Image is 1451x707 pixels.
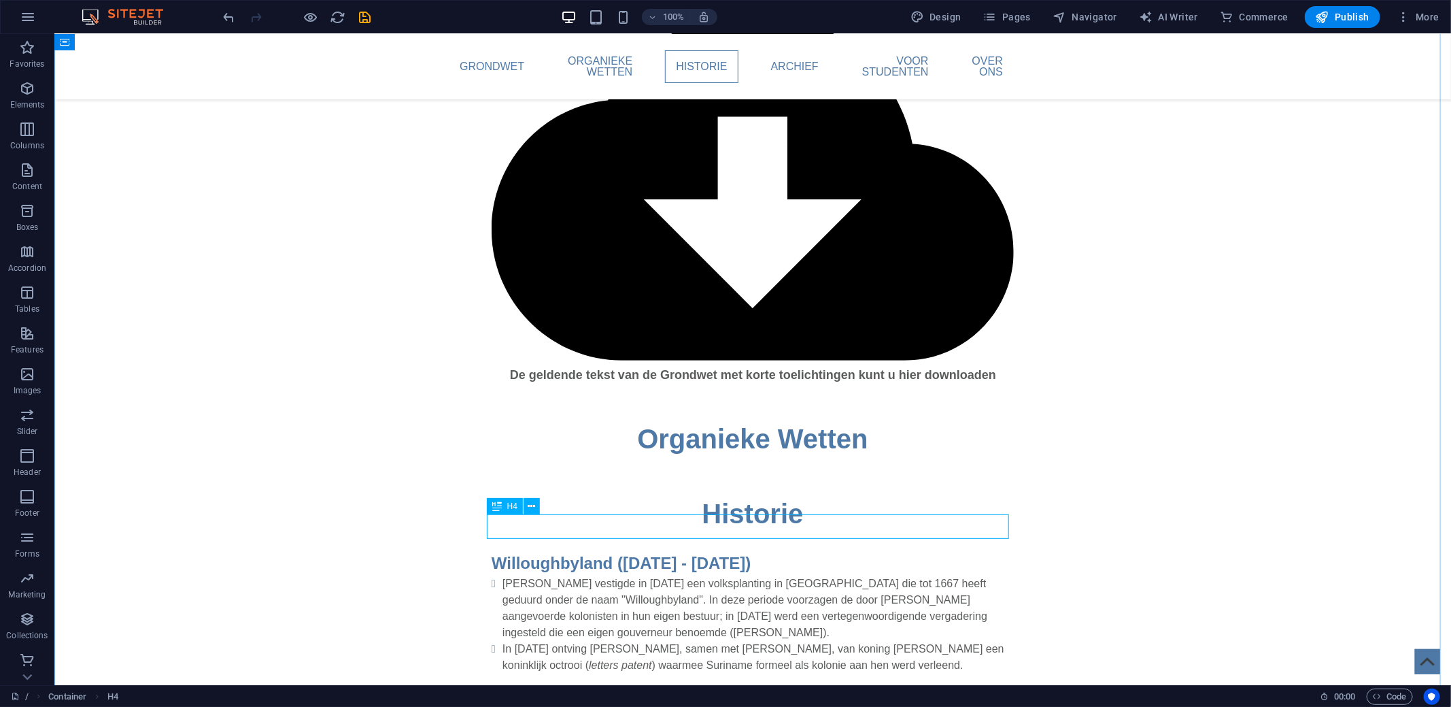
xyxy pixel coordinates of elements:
span: Commerce [1220,10,1288,24]
button: Click here to leave preview mode and continue editing [303,9,319,25]
span: Pages [983,10,1031,24]
button: reload [330,9,346,25]
span: More [1397,10,1439,24]
h6: 100% [662,9,684,25]
i: Save (Ctrl+S) [358,10,373,25]
p: Tables [15,303,39,314]
img: Editor Logo [78,9,180,25]
p: Accordion [8,263,46,274]
button: undo [221,9,237,25]
span: Code [1373,689,1407,705]
span: Click to select. Double-click to edit [107,689,118,705]
a: Click to cancel selection. Double-click to open Pages [11,689,29,705]
span: : [1344,691,1346,702]
button: AI Writer [1133,6,1204,28]
i: On resize automatically adjust zoom level to fit chosen device. [698,11,710,23]
span: AI Writer [1139,10,1198,24]
button: Commerce [1214,6,1294,28]
p: Forms [15,548,39,559]
nav: breadcrumb [48,689,118,705]
button: Publish [1305,6,1380,28]
button: Navigator [1047,6,1123,28]
p: Columns [10,140,44,151]
span: Design [910,10,961,24]
button: save [357,9,373,25]
span: Publish [1316,10,1369,24]
span: Click to select. Double-click to edit [48,689,86,705]
h6: Session time [1320,689,1356,705]
i: Undo: Change orientation (Ctrl+Z) [222,10,237,25]
span: H4 [507,502,517,510]
p: Collections [6,630,48,641]
p: Features [11,344,44,355]
button: Code [1367,689,1413,705]
p: Favorites [10,59,44,69]
p: Header [14,467,41,478]
button: Design [905,6,967,28]
p: Images [14,385,41,396]
span: Navigator [1053,10,1117,24]
p: Marketing [8,589,46,600]
button: More [1391,6,1445,28]
span: 00 00 [1334,689,1355,705]
div: Design (Ctrl+Alt+Y) [905,6,967,28]
p: Elements [10,99,45,110]
button: 100% [642,9,690,25]
i: Reload page [330,10,346,25]
p: Slider [17,426,38,437]
button: Pages [978,6,1036,28]
button: Usercentrics [1424,689,1440,705]
p: Content [12,181,42,192]
p: Footer [15,508,39,519]
p: Boxes [16,222,39,233]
